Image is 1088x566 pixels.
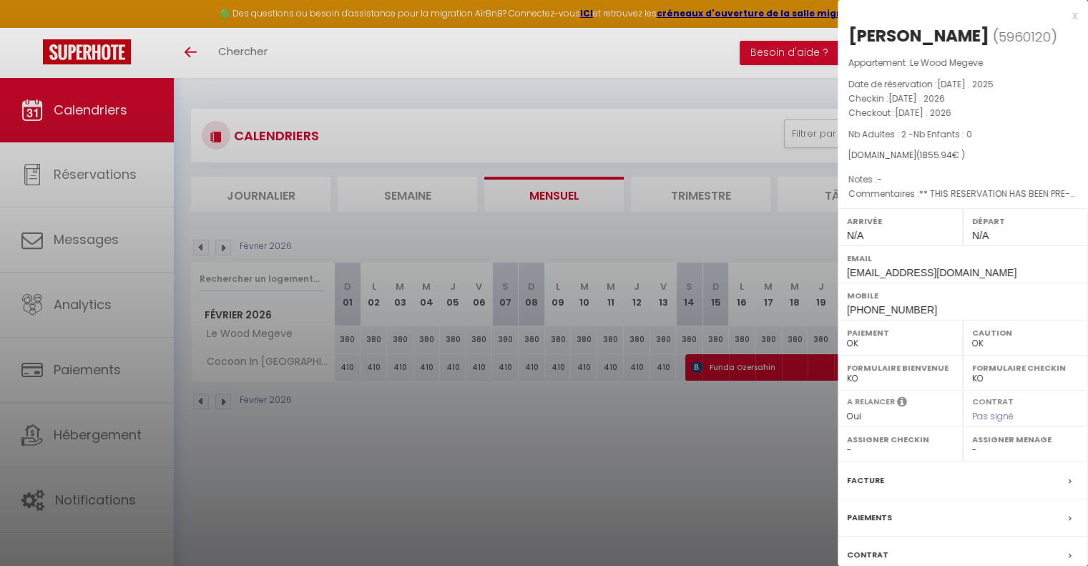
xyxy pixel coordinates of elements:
[848,24,989,47] div: [PERSON_NAME]
[848,172,1077,187] p: Notes :
[888,92,945,104] span: [DATE] . 2026
[972,432,1079,447] label: Assigner Menage
[848,187,1077,201] p: Commentaires :
[847,432,954,447] label: Assigner Checkin
[913,128,972,140] span: Nb Enfants : 0
[972,361,1079,375] label: Formulaire Checkin
[937,78,994,90] span: [DATE] . 2025
[11,6,54,49] button: Ouvrir le widget de chat LiveChat
[877,173,882,185] span: -
[848,77,1077,92] p: Date de réservation :
[972,396,1014,405] label: Contrat
[848,128,972,140] span: Nb Adultes : 2 -
[895,107,951,119] span: [DATE] . 2026
[972,410,1014,422] span: Pas signé
[847,361,954,375] label: Formulaire Bienvenue
[847,396,895,408] label: A relancer
[847,473,884,488] label: Facture
[920,149,952,161] span: 1855.94
[972,214,1079,228] label: Départ
[848,92,1077,106] p: Checkin :
[916,149,965,161] span: ( € )
[972,326,1079,340] label: Caution
[847,510,892,525] label: Paiements
[847,214,954,228] label: Arrivée
[847,251,1079,265] label: Email
[972,230,989,241] span: N/A
[847,547,888,562] label: Contrat
[848,56,1077,70] p: Appartement :
[993,26,1057,47] span: ( )
[848,106,1077,120] p: Checkout :
[910,57,983,69] span: Le Wood Megeve
[847,304,937,316] span: [PHONE_NUMBER]
[847,288,1079,303] label: Mobile
[847,230,863,241] span: N/A
[847,267,1016,278] span: [EMAIL_ADDRESS][DOMAIN_NAME]
[897,396,907,411] i: Sélectionner OUI si vous souhaiter envoyer les séquences de messages post-checkout
[847,326,954,340] label: Paiement
[848,149,1077,162] div: [DOMAIN_NAME]
[838,7,1077,24] div: x
[999,28,1051,46] span: 5960120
